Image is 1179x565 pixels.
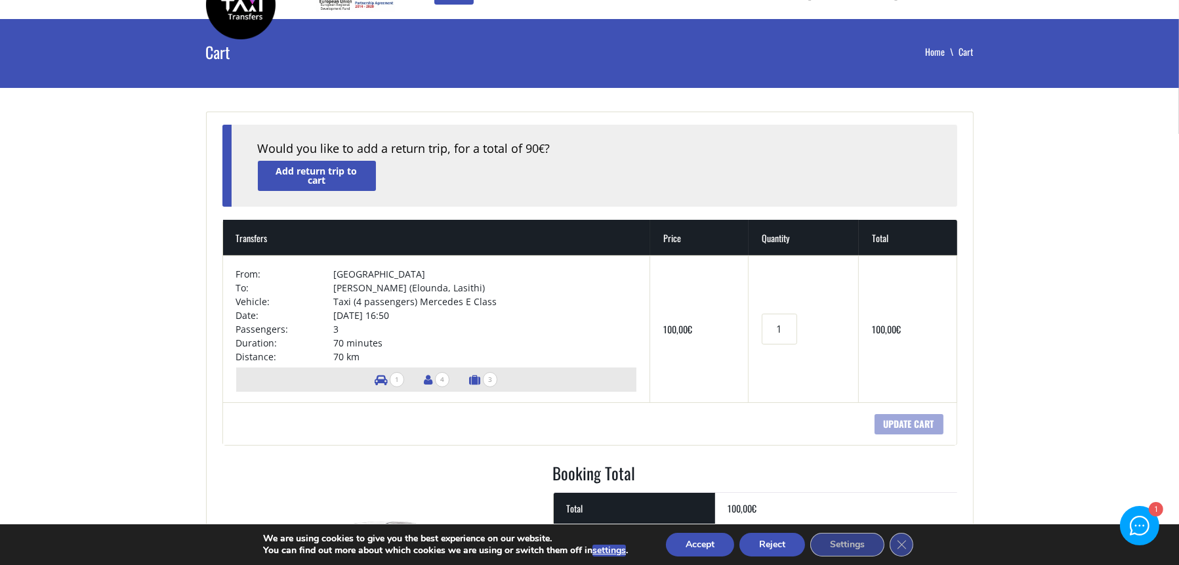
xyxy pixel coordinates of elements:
[1148,503,1162,517] div: 1
[762,314,797,345] input: Transfers quantity
[333,322,636,336] td: 3
[859,220,957,255] th: Total
[483,372,497,387] span: 3
[258,161,376,190] a: Add return trip to cart
[463,367,504,392] li: Number of luggage items
[666,533,734,556] button: Accept
[896,322,901,336] span: €
[872,322,901,336] bdi: 100,00
[592,545,626,556] button: settings
[749,220,859,255] th: Quantity
[810,533,884,556] button: Settings
[236,322,333,336] td: Passengers:
[236,350,333,364] td: Distance:
[875,414,943,434] input: Update cart
[263,545,628,556] p: You can find out more about which cookies we are using or switch them off in .
[650,220,749,255] th: Price
[333,281,636,295] td: [PERSON_NAME] (Elounda, Lasithi)
[539,142,545,156] span: €
[236,295,333,308] td: Vehicle:
[554,492,715,524] th: Total
[236,308,333,322] td: Date:
[435,372,449,387] span: 4
[236,267,333,281] td: From:
[223,220,651,255] th: Transfers
[890,533,913,556] button: Close GDPR Cookie Banner
[368,367,411,392] li: Number of vehicles
[258,140,931,157] div: Would you like to add a return trip, for a total of 90 ?
[333,336,636,350] td: 70 minutes
[553,461,957,493] h2: Booking Total
[333,295,636,308] td: Taxi (4 passengers) Mercedes E Class
[236,336,333,350] td: Duration:
[333,350,636,364] td: 70 km
[390,372,404,387] span: 1
[263,533,628,545] p: We are using cookies to give you the best experience on our website.
[206,19,465,85] h1: Cart
[753,501,757,515] span: €
[663,322,692,336] bdi: 100,00
[236,281,333,295] td: To:
[333,267,636,281] td: [GEOGRAPHIC_DATA]
[926,45,959,58] a: Home
[688,322,692,336] span: €
[333,308,636,322] td: [DATE] 16:50
[417,367,456,392] li: Number of passengers
[728,501,757,515] bdi: 100,00
[739,533,805,556] button: Reject
[959,45,974,58] li: Cart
